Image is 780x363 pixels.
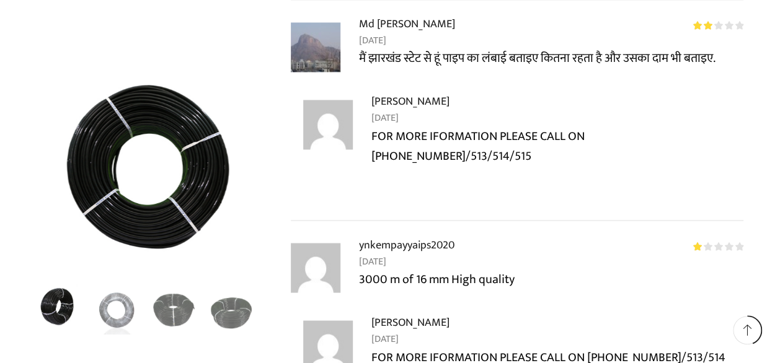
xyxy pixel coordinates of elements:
[91,284,143,336] a: 2
[371,331,743,347] time: [DATE]
[206,284,257,334] li: 4 / 5
[359,33,743,49] time: [DATE]
[693,242,743,250] div: Rated 1 out of 5
[206,284,257,336] a: HG
[693,242,703,250] span: Rated out of 5
[148,284,200,334] li: 3 / 5
[33,282,85,334] img: Heera Online Drip Lateral
[371,110,743,126] time: [DATE]
[371,126,743,166] p: FOR MORE IFORMATION PLEASE CALL ON [PHONE_NUMBER]/513/514/515
[148,284,200,336] a: 4
[91,284,143,334] li: 2 / 5
[359,269,743,289] p: 3000 m of 16 mm High quality
[693,21,743,30] div: Rated 2 out of 5
[359,235,454,253] strong: ynkempayyaips2020
[33,282,85,334] a: Heera Online Drip Lateral 3
[359,48,743,68] p: मैं झारखंड स्टेट से हूं पाइप का लंबाई बताइए कितना रहता है और उसका दाम भी बताइए.
[693,21,713,30] span: Rated out of 5
[359,253,743,269] time: [DATE]
[37,55,260,278] div: 5 / 5
[359,15,455,33] strong: Md [PERSON_NAME]
[371,92,450,110] strong: [PERSON_NAME]
[371,313,450,331] strong: [PERSON_NAME]
[33,284,85,334] li: 1 / 5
